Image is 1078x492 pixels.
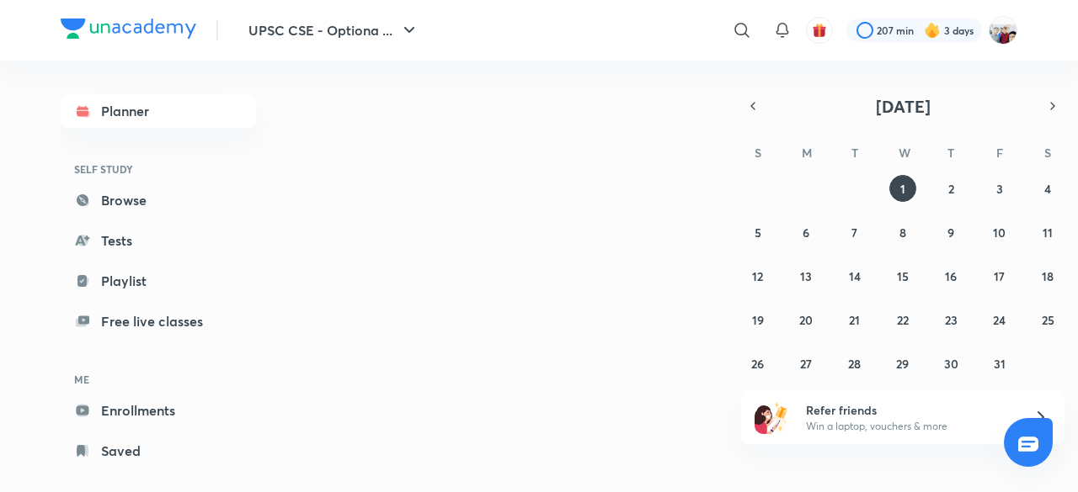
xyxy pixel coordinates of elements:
[1042,268,1054,284] abbr: October 18, 2025
[896,356,909,372] abbr: October 29, 2025
[889,262,916,289] button: October 15, 2025
[755,400,788,434] img: referral
[994,356,1006,372] abbr: October 31, 2025
[899,145,910,161] abbr: Wednesday
[841,262,868,289] button: October 14, 2025
[803,225,809,241] abbr: October 6, 2025
[937,306,964,333] button: October 23, 2025
[1034,175,1061,202] button: October 4, 2025
[792,350,819,377] button: October 27, 2025
[1043,225,1053,241] abbr: October 11, 2025
[937,350,964,377] button: October 30, 2025
[900,181,905,197] abbr: October 1, 2025
[61,155,256,183] h6: SELF STUDY
[993,225,1006,241] abbr: October 10, 2025
[812,23,827,38] img: avatar
[1034,262,1061,289] button: October 18, 2025
[994,268,1005,284] abbr: October 17, 2025
[944,356,958,372] abbr: October 30, 2025
[889,306,916,333] button: October 22, 2025
[61,224,256,257] a: Tests
[945,268,957,284] abbr: October 16, 2025
[1044,181,1051,197] abbr: October 4, 2025
[61,19,196,39] img: Company Logo
[948,181,954,197] abbr: October 2, 2025
[61,434,256,468] a: Saved
[61,94,256,128] a: Planner
[1034,306,1061,333] button: October 25, 2025
[889,219,916,246] button: October 8, 2025
[61,264,256,298] a: Playlist
[841,350,868,377] button: October 28, 2025
[937,219,964,246] button: October 9, 2025
[792,219,819,246] button: October 6, 2025
[924,22,941,39] img: streak
[848,356,861,372] abbr: October 28, 2025
[800,356,812,372] abbr: October 27, 2025
[986,350,1013,377] button: October 31, 2025
[799,312,813,328] abbr: October 20, 2025
[889,175,916,202] button: October 1, 2025
[806,401,1013,419] h6: Refer friends
[876,95,931,118] span: [DATE]
[752,268,763,284] abbr: October 12, 2025
[61,19,196,43] a: Company Logo
[986,306,1013,333] button: October 24, 2025
[61,394,256,427] a: Enrollments
[238,13,430,47] button: UPSC CSE - Optiona ...
[986,262,1013,289] button: October 17, 2025
[1034,219,1061,246] button: October 11, 2025
[800,268,812,284] abbr: October 13, 2025
[947,145,954,161] abbr: Thursday
[993,312,1006,328] abbr: October 24, 2025
[851,145,858,161] abbr: Tuesday
[751,356,764,372] abbr: October 26, 2025
[899,225,906,241] abbr: October 8, 2025
[841,306,868,333] button: October 21, 2025
[996,181,1003,197] abbr: October 3, 2025
[744,262,771,289] button: October 12, 2025
[989,16,1017,45] img: km swarthi
[851,225,857,241] abbr: October 7, 2025
[765,94,1041,118] button: [DATE]
[792,262,819,289] button: October 13, 2025
[1044,145,1051,161] abbr: Saturday
[61,365,256,394] h6: ME
[744,219,771,246] button: October 5, 2025
[937,262,964,289] button: October 16, 2025
[744,350,771,377] button: October 26, 2025
[897,312,909,328] abbr: October 22, 2025
[806,17,833,44] button: avatar
[986,219,1013,246] button: October 10, 2025
[986,175,1013,202] button: October 3, 2025
[61,183,256,217] a: Browse
[947,225,954,241] abbr: October 9, 2025
[755,145,761,161] abbr: Sunday
[806,419,1013,434] p: Win a laptop, vouchers & more
[937,175,964,202] button: October 2, 2025
[945,312,958,328] abbr: October 23, 2025
[802,145,812,161] abbr: Monday
[792,306,819,333] button: October 20, 2025
[61,304,256,338] a: Free live classes
[849,312,860,328] abbr: October 21, 2025
[1042,312,1054,328] abbr: October 25, 2025
[841,219,868,246] button: October 7, 2025
[755,225,761,241] abbr: October 5, 2025
[889,350,916,377] button: October 29, 2025
[996,145,1003,161] abbr: Friday
[897,268,909,284] abbr: October 15, 2025
[744,306,771,333] button: October 19, 2025
[752,312,764,328] abbr: October 19, 2025
[849,268,861,284] abbr: October 14, 2025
